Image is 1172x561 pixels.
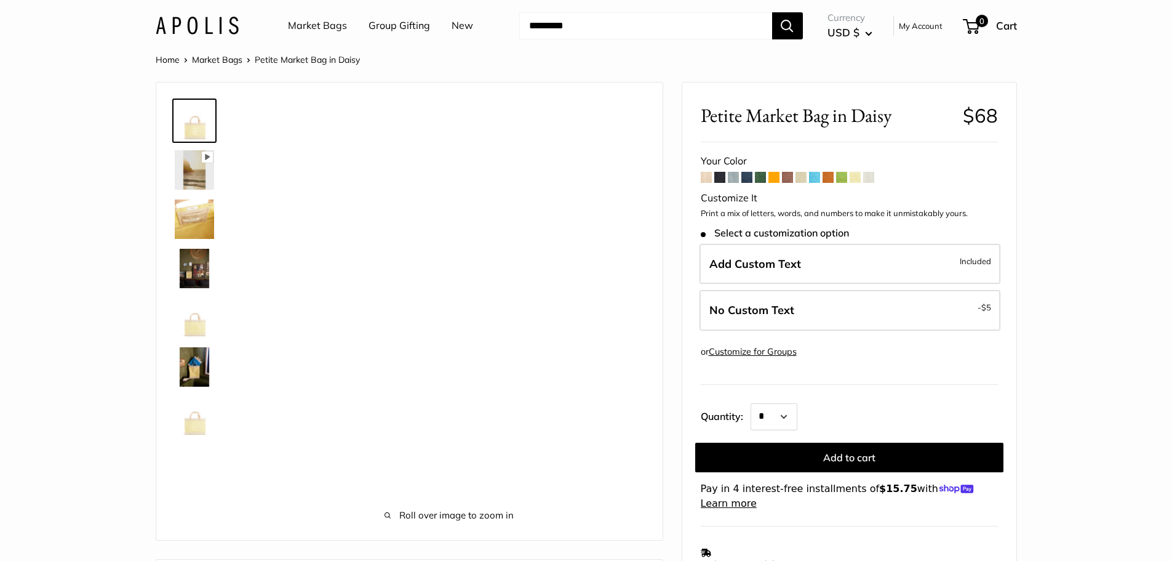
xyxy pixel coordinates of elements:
span: Select a customization option [701,227,849,239]
label: Add Custom Text [700,244,1000,285]
span: $5 [981,302,991,312]
span: $68 [963,103,998,127]
img: Petite Market Bag in Daisy [175,249,214,288]
a: 0 Cart [964,16,1017,36]
a: New [452,17,473,35]
span: Cart [996,19,1017,32]
input: Search... [519,12,772,39]
a: Market Bags [192,54,242,65]
a: Market Bags [288,17,347,35]
a: Petite Market Bag in Daisy [172,394,217,438]
span: Petite Market Bag in Daisy [701,104,954,127]
span: Currency [827,9,872,26]
img: Petite Market Bag in Daisy [175,101,214,140]
span: Roll over image to zoom in [255,507,644,524]
span: No Custom Text [709,303,794,317]
a: Home [156,54,180,65]
img: Petite Market Bag in Daisy [175,397,214,436]
span: 0 [975,15,987,27]
img: Petite Market Bag in Daisy [175,200,214,239]
a: My Account [899,18,943,33]
div: Your Color [701,152,998,171]
span: USD $ [827,26,859,39]
button: Search [772,12,803,39]
img: Apolis [156,17,239,34]
a: Petite Market Bag in Daisy [172,148,217,192]
nav: Breadcrumb [156,52,360,68]
a: Petite Market Bag in Daisy [172,296,217,340]
a: Petite Market Bag in Daisy [172,197,217,241]
a: Petite Market Bag in Daisy [172,345,217,389]
span: Included [960,254,991,268]
span: Add Custom Text [709,257,801,271]
a: Group Gifting [369,17,430,35]
span: Petite Market Bag in Daisy [255,54,360,65]
div: Customize It [701,189,998,208]
a: Petite Market Bag in Daisy [172,99,217,143]
button: Add to cart [695,443,1003,472]
p: Print a mix of letters, words, and numbers to make it unmistakably yours. [701,208,998,220]
span: - [978,300,991,315]
button: USD $ [827,23,872,42]
img: Petite Market Bag in Daisy [175,347,214,387]
label: Leave Blank [700,290,1000,331]
div: or [701,344,797,360]
a: Petite Market Bag in Daisy [172,246,217,291]
label: Quantity: [701,400,751,430]
img: Petite Market Bag in Daisy [175,150,214,190]
img: Petite Market Bag in Daisy [175,298,214,337]
a: Customize for Groups [709,346,797,357]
